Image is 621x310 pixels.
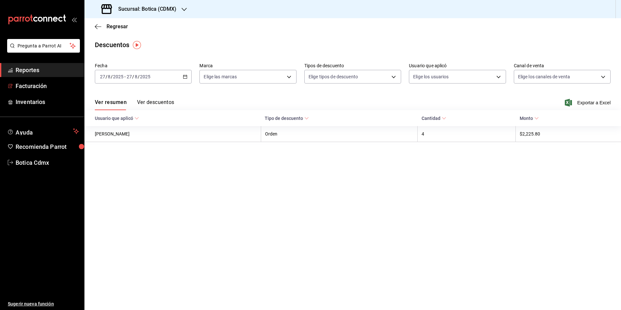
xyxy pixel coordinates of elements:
input: -- [126,74,132,79]
button: Ver resumen [95,99,127,110]
label: Canal de venta [514,63,611,68]
span: Elige los usuarios [413,73,449,80]
label: Tipos de descuento [304,63,401,68]
span: Tipo de descuento [265,116,309,121]
span: Elige los canales de venta [518,73,570,80]
span: Facturación [16,82,79,90]
input: -- [100,74,106,79]
span: Ayuda [16,127,70,135]
span: Usuario que aplicó [95,116,139,121]
button: Regresar [95,23,128,30]
input: ---- [140,74,151,79]
span: Elige tipos de descuento [309,73,358,80]
button: Ver descuentos [137,99,174,110]
a: Pregunta a Parrot AI [5,47,80,54]
th: $2,225.80 [516,126,621,142]
span: Monto [520,116,539,121]
th: Orden [261,126,418,142]
div: Descuentos [95,40,129,50]
span: - [124,74,126,79]
label: Fecha [95,63,192,68]
span: / [138,74,140,79]
span: Reportes [16,66,79,74]
input: -- [108,74,111,79]
span: Pregunta a Parrot AI [18,43,70,49]
h3: Sucursal: Botica (CDMX) [113,5,176,13]
div: navigation tabs [95,99,174,110]
th: [PERSON_NAME] [84,126,261,142]
label: Marca [199,63,296,68]
span: Elige las marcas [204,73,237,80]
span: Recomienda Parrot [16,142,79,151]
button: open_drawer_menu [71,17,77,22]
button: Exportar a Excel [566,99,611,107]
th: 4 [418,126,516,142]
span: / [132,74,134,79]
img: Tooltip marker [133,41,141,49]
input: -- [134,74,138,79]
span: Cantidad [422,116,446,121]
span: Sugerir nueva función [8,301,79,307]
span: / [106,74,108,79]
input: ---- [113,74,124,79]
span: Botica Cdmx [16,158,79,167]
span: Inventarios [16,97,79,106]
span: / [111,74,113,79]
span: Regresar [107,23,128,30]
label: Usuario que aplicó [409,63,506,68]
button: Pregunta a Parrot AI [7,39,80,53]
